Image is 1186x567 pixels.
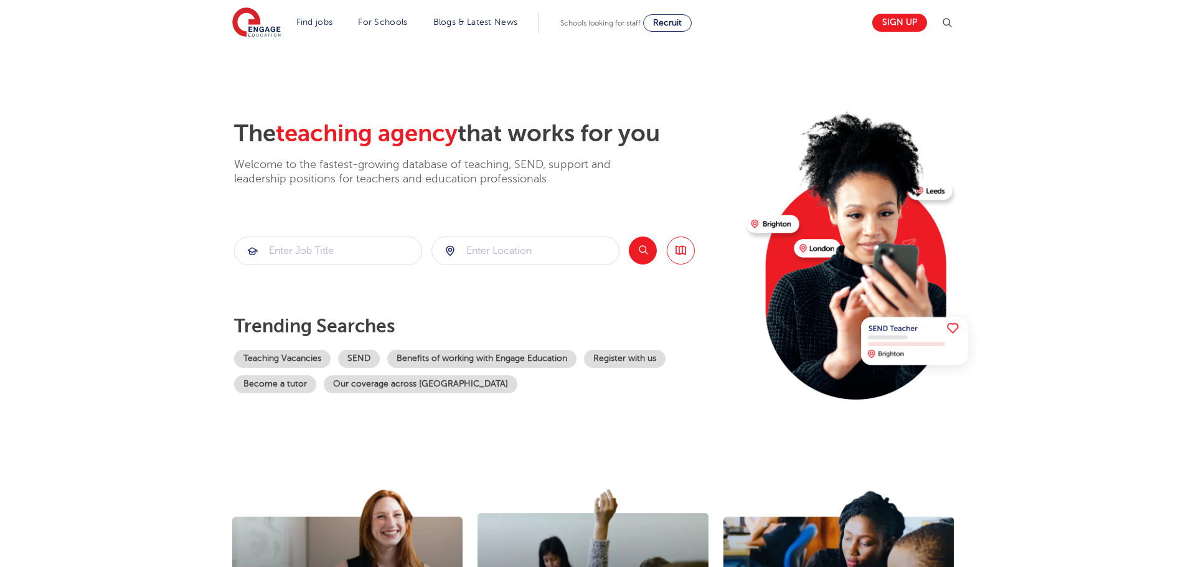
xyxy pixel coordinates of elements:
[387,350,577,368] a: Benefits of working with Engage Education
[872,14,927,32] a: Sign up
[234,350,331,368] a: Teaching Vacancies
[560,19,641,27] span: Schools looking for staff
[643,14,692,32] a: Recruit
[276,120,458,147] span: teaching agency
[234,119,737,148] h2: The that works for you
[232,7,281,39] img: Engage Education
[234,315,737,337] p: Trending searches
[433,17,518,27] a: Blogs & Latest News
[629,237,657,265] button: Search
[234,237,422,265] div: Submit
[358,17,407,27] a: For Schools
[432,237,619,265] input: Submit
[324,375,517,393] a: Our coverage across [GEOGRAPHIC_DATA]
[234,157,645,187] p: Welcome to the fastest-growing database of teaching, SEND, support and leadership positions for t...
[431,237,619,265] div: Submit
[338,350,380,368] a: SEND
[653,18,682,27] span: Recruit
[584,350,666,368] a: Register with us
[235,237,421,265] input: Submit
[234,375,316,393] a: Become a tutor
[296,17,333,27] a: Find jobs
